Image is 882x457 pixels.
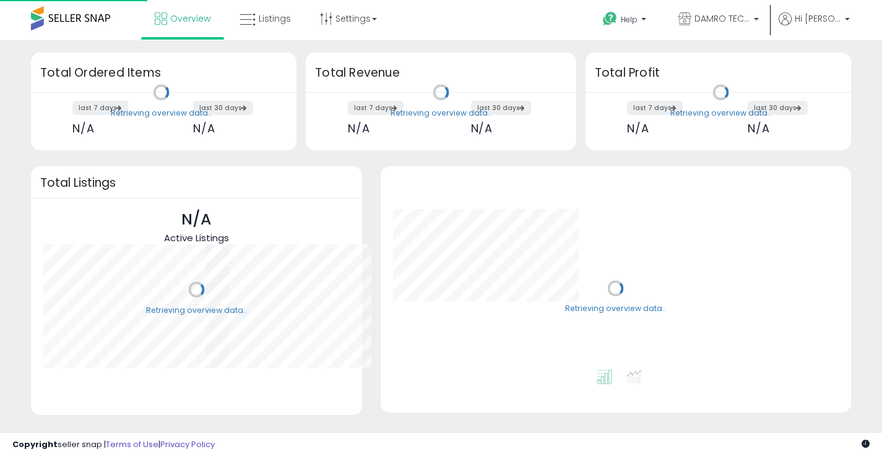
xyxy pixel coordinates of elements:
a: Terms of Use [106,438,158,450]
a: Help [593,2,659,40]
strong: Copyright [12,438,58,450]
span: DAMRO TECHNOLOGY [694,12,750,25]
span: Hi [PERSON_NAME] [795,12,841,25]
div: Retrieving overview data.. [670,108,771,119]
span: Help [621,14,638,25]
div: seller snap | | [12,439,215,451]
div: Retrieving overview data.. [146,305,247,316]
a: Privacy Policy [160,438,215,450]
span: Overview [170,12,210,25]
div: Retrieving overview data.. [391,108,491,119]
div: Retrieving overview data.. [111,108,212,119]
div: Retrieving overview data.. [565,304,666,315]
a: Hi [PERSON_NAME] [779,12,850,40]
span: Listings [259,12,291,25]
i: Get Help [602,11,618,27]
